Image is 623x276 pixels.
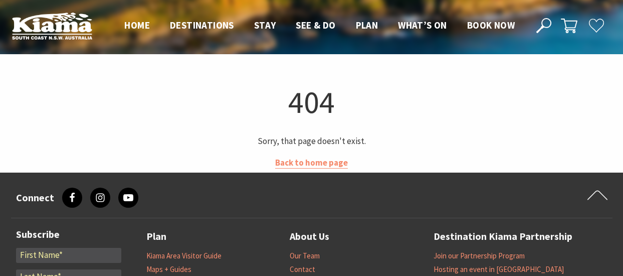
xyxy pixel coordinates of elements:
[16,248,121,263] input: First Name*
[146,264,191,274] a: Maps + Guides
[146,251,222,261] a: Kiama Area Visitor Guide
[15,134,608,148] p: Sorry, that page doesn't exist.
[434,228,572,245] a: Destination Kiama Partnership
[290,228,329,245] a: About Us
[124,19,150,31] span: Home
[356,19,378,31] span: Plan
[434,264,564,274] a: Hosting an event in [GEOGRAPHIC_DATA]
[254,19,276,31] span: Stay
[12,12,92,40] img: Kiama Logo
[275,157,348,169] a: Back to home page
[434,251,525,261] a: Join our Partnership Program
[296,19,335,31] span: See & Do
[467,19,515,31] span: Book now
[114,18,525,34] nav: Main Menu
[16,192,54,204] h3: Connect
[146,228,166,245] a: Plan
[16,228,121,240] h3: Subscribe
[290,264,315,274] a: Contact
[290,251,320,261] a: Our Team
[170,19,234,31] span: Destinations
[398,19,447,31] span: What’s On
[15,82,608,122] h1: 404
